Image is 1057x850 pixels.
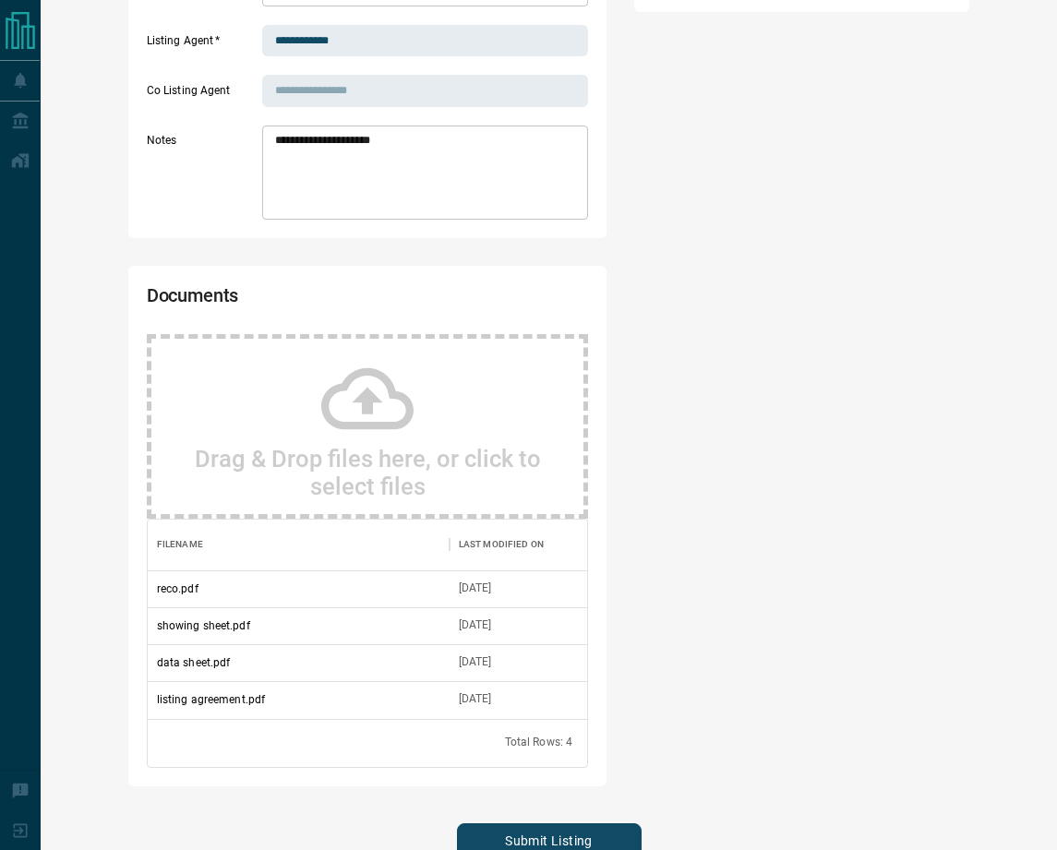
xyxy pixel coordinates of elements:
div: Filename [148,519,450,570]
label: Listing Agent [147,33,258,57]
div: Filename [157,519,203,570]
p: data sheet.pdf [157,654,231,671]
div: Sep 14, 2025 [459,617,492,633]
div: Sep 14, 2025 [459,581,492,596]
p: showing sheet.pdf [157,617,250,634]
div: Last Modified On [450,519,588,570]
p: reco.pdf [157,581,198,597]
label: Notes [147,133,258,220]
div: Drag & Drop files here, or click to select files [147,334,589,519]
p: listing agreement.pdf [157,691,265,708]
h2: Documents [147,284,412,316]
div: Sep 14, 2025 [459,691,492,707]
h2: Drag & Drop files here, or click to select files [170,445,566,500]
div: Last Modified On [459,519,544,570]
div: Sep 14, 2025 [459,654,492,670]
div: Total Rows: 4 [505,735,573,750]
label: Co Listing Agent [147,83,258,107]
